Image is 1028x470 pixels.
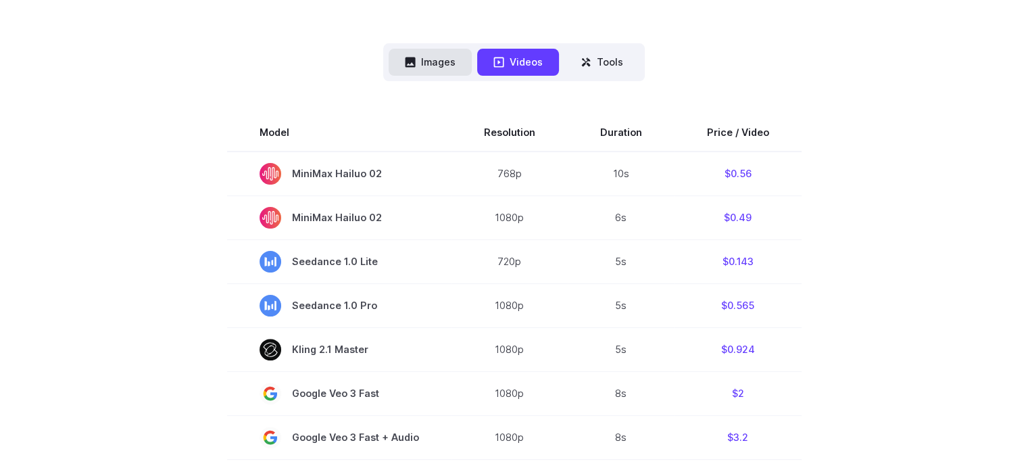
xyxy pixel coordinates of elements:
td: $0.924 [675,327,802,371]
td: 1080p [451,195,568,239]
td: 10s [568,151,675,196]
td: 5s [568,283,675,327]
td: 8s [568,415,675,459]
td: 1080p [451,327,568,371]
td: $2 [675,371,802,415]
td: $0.143 [675,239,802,283]
td: $0.56 [675,151,802,196]
span: Google Veo 3 Fast [260,383,419,404]
td: 5s [568,239,675,283]
button: Images [389,49,472,75]
td: 5s [568,327,675,371]
button: Tools [564,49,639,75]
span: Kling 2.1 Master [260,339,419,360]
td: 720p [451,239,568,283]
td: $0.49 [675,195,802,239]
td: 768p [451,151,568,196]
button: Videos [477,49,559,75]
span: MiniMax Hailuo 02 [260,207,419,229]
span: Google Veo 3 Fast + Audio [260,427,419,448]
span: Seedance 1.0 Pro [260,295,419,316]
td: 6s [568,195,675,239]
td: 8s [568,371,675,415]
span: Seedance 1.0 Lite [260,251,419,273]
th: Duration [568,114,675,151]
td: 1080p [451,371,568,415]
td: $0.565 [675,283,802,327]
td: 1080p [451,415,568,459]
td: $3.2 [675,415,802,459]
th: Resolution [451,114,568,151]
th: Model [227,114,451,151]
th: Price / Video [675,114,802,151]
td: 1080p [451,283,568,327]
span: MiniMax Hailuo 02 [260,163,419,185]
